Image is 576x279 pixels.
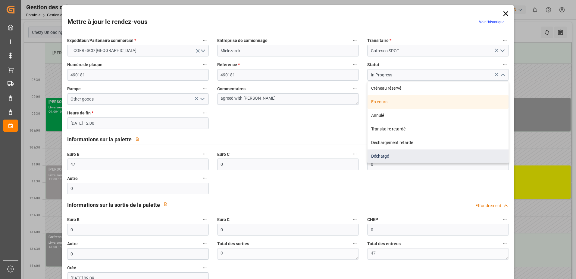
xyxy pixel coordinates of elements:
[501,37,509,44] button: Transitaire *
[368,109,509,122] div: Annulé
[367,241,401,246] font: Total des entrées
[201,216,209,223] button: Euro B
[367,217,378,222] font: CHEP
[217,217,230,222] font: Euro C
[217,248,359,260] textarea: 0
[217,241,249,246] font: Total des sorties
[351,85,359,93] button: Commentaires
[367,69,509,81] input: Type à rechercher/sélectionner
[67,62,102,67] font: Numéro de plaque
[201,37,209,44] button: Expéditeur/Partenaire commercial *
[368,136,509,149] div: Déchargement retardé
[67,176,78,181] font: Autre
[217,38,268,43] font: Entreprise de camionnage
[201,109,209,117] button: Heure de fin *
[475,203,501,209] div: Effondrement
[351,240,359,248] button: Total des sorties
[368,82,509,95] div: Créneau réservé
[501,61,509,69] button: Statut
[367,38,389,43] font: Transitaire
[67,265,76,270] font: Créé
[70,47,139,54] span: COFRESCO [GEOGRAPHIC_DATA]
[201,264,209,272] button: Créé
[368,122,509,136] div: Transitaire retardé
[201,85,209,93] button: Rampe
[351,150,359,158] button: Euro C
[501,240,509,248] button: Total des entrées
[367,62,379,67] font: Statut
[351,216,359,223] button: Euro C
[479,20,504,24] a: Voir l’historique
[201,240,209,248] button: Autre
[201,174,209,182] button: Autre
[351,61,359,69] button: Référence *
[368,149,509,163] div: Déchargé
[67,241,78,246] font: Autre
[201,61,209,69] button: Numéro de plaque
[368,95,509,109] div: En cours
[67,17,148,27] h2: Mettre à jour le rendez-vous
[217,62,237,67] font: Référence
[197,95,206,104] button: Ouvrir le menu
[160,198,171,210] button: View description
[67,201,160,209] h2: Informations sur la sortie de la palette
[67,135,132,143] h2: Informations sur la palette
[67,93,209,105] input: Type à rechercher/sélectionner
[201,150,209,158] button: Euro B
[67,86,81,91] font: Rampe
[67,38,133,43] font: Expéditeur/Partenaire commercial
[67,217,80,222] font: Euro B
[132,133,143,145] button: View description
[217,93,359,105] textarea: agreed with [PERSON_NAME]
[367,248,509,260] textarea: 47
[351,37,359,44] button: Entreprise de camionnage
[501,216,509,223] button: CHEP
[498,46,507,56] button: Ouvrir le menu
[498,70,507,80] button: Fermer le menu
[67,111,91,115] font: Heure de fin
[67,117,209,129] input: JJ-MM-AAAA HH :MM
[67,152,80,157] font: Euro B
[217,86,246,91] font: Commentaires
[217,152,230,157] font: Euro C
[67,45,209,56] button: Ouvrir le menu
